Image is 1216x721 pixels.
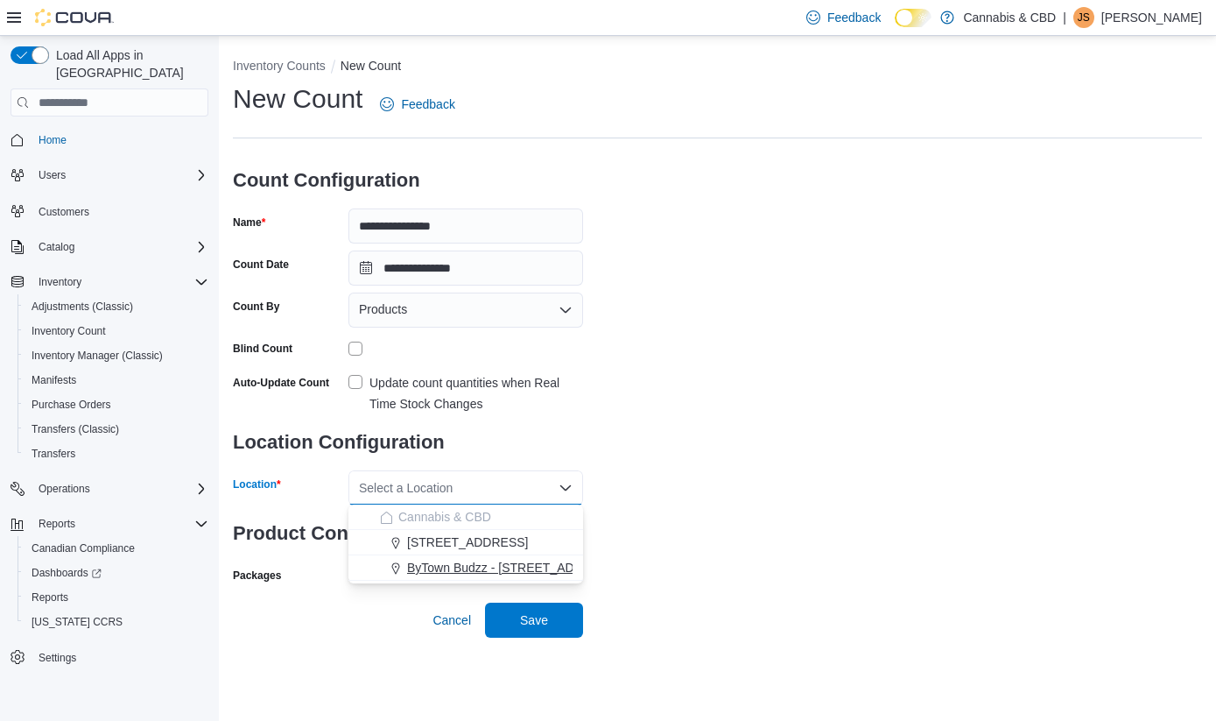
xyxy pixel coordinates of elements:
[4,270,215,294] button: Inventory
[233,505,583,562] h3: Product Configuration
[25,587,208,608] span: Reports
[25,370,83,391] a: Manifests
[25,611,130,633] a: [US_STATE] CCRS
[373,87,461,122] a: Feedback
[559,303,573,317] button: Open list of options
[4,512,215,536] button: Reports
[32,647,208,668] span: Settings
[348,555,583,581] button: ByTown Budzz - [STREET_ADDRESS]
[1073,7,1094,28] div: Jonathan Schruder
[1078,7,1090,28] span: JS
[963,7,1056,28] p: Cannabis & CBD
[32,201,96,223] a: Customers
[4,127,215,152] button: Home
[18,536,215,561] button: Canadian Compliance
[32,165,73,186] button: Users
[25,562,109,583] a: Dashboards
[233,59,326,73] button: Inventory Counts
[32,373,76,387] span: Manifests
[39,133,67,147] span: Home
[4,477,215,501] button: Operations
[25,370,208,391] span: Manifests
[25,419,208,440] span: Transfers (Classic)
[348,251,583,286] input: Press the down key to open a popover containing a calendar.
[895,27,896,28] span: Dark Mode
[32,513,208,534] span: Reports
[25,611,208,633] span: Washington CCRS
[39,240,74,254] span: Catalog
[39,482,90,496] span: Operations
[25,562,208,583] span: Dashboards
[432,611,471,629] span: Cancel
[18,585,215,610] button: Reports
[348,505,583,581] div: Choose from the following options
[425,603,478,638] button: Cancel
[39,651,76,665] span: Settings
[18,561,215,585] a: Dashboards
[25,296,140,317] a: Adjustments (Classic)
[25,443,82,464] a: Transfers
[233,376,329,390] label: Auto-Update Count
[25,394,208,415] span: Purchase Orders
[1063,7,1066,28] p: |
[32,130,74,151] a: Home
[4,645,215,670] button: Settings
[32,237,81,258] button: Catalog
[32,478,97,499] button: Operations
[32,422,119,436] span: Transfers (Classic)
[32,647,83,668] a: Settings
[49,46,208,81] span: Load All Apps in [GEOGRAPHIC_DATA]
[559,481,573,495] button: Close list of options
[233,81,362,117] h1: New Count
[407,559,620,576] span: ByTown Budzz - [STREET_ADDRESS]
[369,372,583,414] div: Update count quantities when Real Time Stock Changes
[407,534,528,551] span: [STREET_ADDRESS]
[25,538,142,559] a: Canadian Compliance
[18,343,215,368] button: Inventory Manager (Classic)
[18,392,215,417] button: Purchase Orders
[32,200,208,222] span: Customers
[25,321,208,342] span: Inventory Count
[827,9,881,26] span: Feedback
[18,417,215,442] button: Transfers (Classic)
[233,477,281,491] label: Location
[25,394,118,415] a: Purchase Orders
[233,569,281,583] label: Packages
[233,57,1202,78] nav: An example of EuiBreadcrumbs
[32,566,102,580] span: Dashboards
[398,508,491,526] span: Cannabis & CBD
[32,590,68,604] span: Reports
[32,615,123,629] span: [US_STATE] CCRS
[39,275,81,289] span: Inventory
[233,152,583,209] h3: Count Configuration
[32,165,208,186] span: Users
[233,414,583,470] h3: Location Configuration
[25,345,170,366] a: Inventory Manager (Classic)
[32,541,135,555] span: Canadian Compliance
[32,324,106,338] span: Inventory Count
[25,419,126,440] a: Transfers (Classic)
[520,611,548,629] span: Save
[359,299,407,320] span: Products
[18,319,215,343] button: Inventory Count
[39,205,89,219] span: Customers
[348,530,583,555] button: [STREET_ADDRESS]
[401,95,454,113] span: Feedback
[25,587,75,608] a: Reports
[233,216,265,230] label: Name
[18,368,215,392] button: Manifests
[4,198,215,223] button: Customers
[32,237,208,258] span: Catalog
[341,59,401,73] button: New Count
[32,129,208,151] span: Home
[32,300,133,314] span: Adjustments (Classic)
[18,442,215,466] button: Transfers
[32,478,208,499] span: Operations
[233,300,279,314] label: Count By
[32,513,82,534] button: Reports
[32,447,75,461] span: Transfers
[11,120,208,716] nav: Complex example
[895,9,931,27] input: Dark Mode
[32,272,208,293] span: Inventory
[348,505,583,530] button: Cannabis & CBD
